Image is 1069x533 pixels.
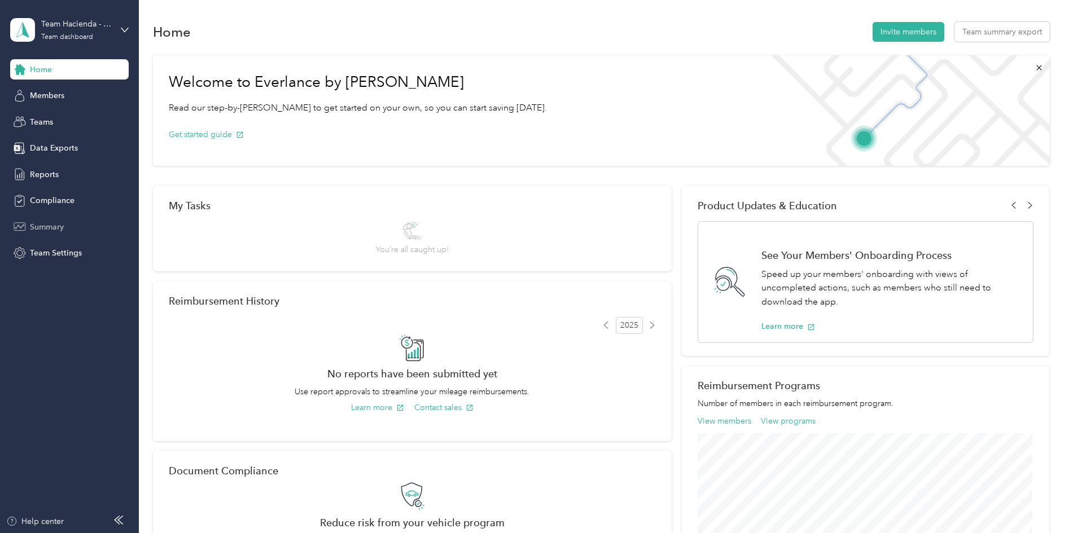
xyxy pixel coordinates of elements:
[351,402,404,413] button: Learn more
[698,398,1034,409] p: Number of members in each reimbursement program.
[169,386,656,398] p: Use report approvals to streamline your mileage reimbursements.
[6,516,64,527] button: Help center
[169,129,244,140] button: Get started guide
[698,380,1034,391] h2: Reimbursement Programs
[1006,470,1069,533] iframe: Everlance-gr Chat Button Frame
[30,195,75,206] span: Compliance
[169,295,279,307] h2: Reimbursement History
[761,415,816,427] button: View programs
[873,22,944,42] button: Invite members
[30,221,64,233] span: Summary
[153,26,191,38] h1: Home
[761,267,1022,309] p: Speed up your members' onboarding with views of uncompleted actions, such as members who still ne...
[30,90,64,102] span: Members
[169,465,278,477] h2: Document Compliance
[761,249,1022,261] h1: See Your Members' Onboarding Process
[761,320,815,332] button: Learn more
[698,200,837,212] span: Product Updates & Education
[169,101,547,115] p: Read our step-by-[PERSON_NAME] to get started on your own, so you can start saving [DATE].
[30,169,59,180] span: Reports
[30,116,53,128] span: Teams
[376,244,449,256] span: You’re all caught up!
[30,64,52,76] span: Home
[41,34,93,41] div: Team dashboard
[169,200,656,212] div: My Tasks
[30,247,82,259] span: Team Settings
[169,73,547,91] h1: Welcome to Everlance by [PERSON_NAME]
[41,18,112,30] div: Team Hacienda - [PERSON_NAME]
[760,55,1049,166] img: Welcome to everlance
[616,317,643,334] span: 2025
[414,402,474,413] button: Contact sales
[954,22,1050,42] button: Team summary export
[169,517,656,528] h2: Reduce risk from your vehicle program
[169,368,656,380] h2: No reports have been submitted yet
[698,415,751,427] button: View members
[30,142,78,154] span: Data Exports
